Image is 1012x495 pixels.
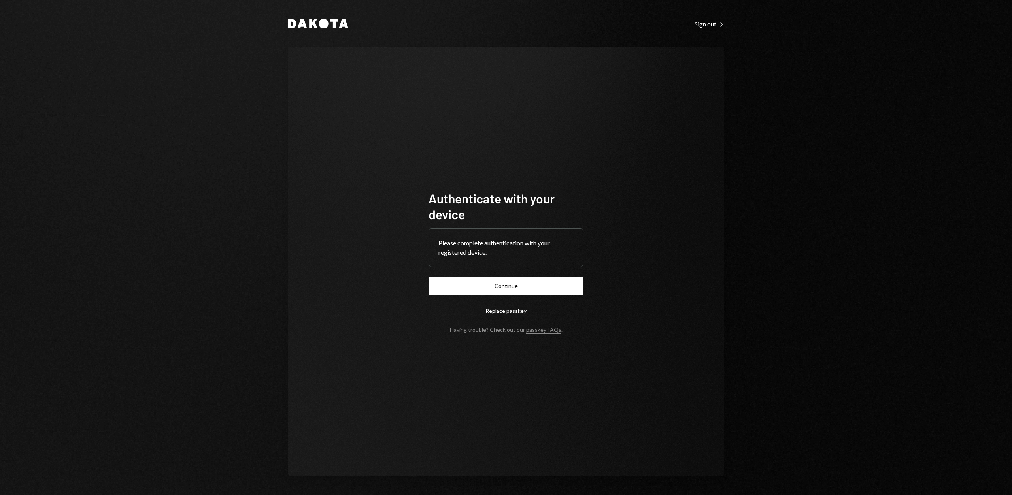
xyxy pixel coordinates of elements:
div: Having trouble? Check out our . [450,326,563,333]
div: Sign out [695,20,724,28]
div: Please complete authentication with your registered device. [438,238,574,257]
button: Replace passkey [429,301,583,320]
h1: Authenticate with your device [429,190,583,222]
a: passkey FAQs [526,326,561,334]
a: Sign out [695,19,724,28]
button: Continue [429,277,583,295]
